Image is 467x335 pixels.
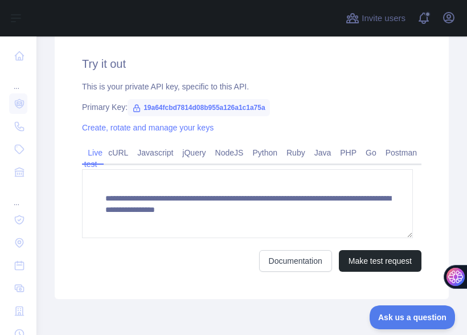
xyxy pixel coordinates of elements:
[133,144,178,162] a: Javascript
[259,250,332,272] a: Documentation
[310,144,336,162] a: Java
[335,144,361,162] a: PHP
[211,144,248,162] a: NodeJS
[104,144,133,162] a: cURL
[361,144,381,162] a: Go
[362,12,405,25] span: Invite users
[82,101,421,113] div: Primary Key:
[381,144,421,162] a: Postman
[82,123,214,132] a: Create, rotate and manage your keys
[370,305,456,329] iframe: Toggle Customer Support
[248,144,282,162] a: Python
[282,144,310,162] a: Ruby
[9,68,27,91] div: ...
[82,81,421,92] div: This is your private API key, specific to this API.
[128,99,270,116] span: 19a64fcbd7814d08b955a126a1c1a75a
[343,9,408,27] button: Invite users
[339,250,421,272] button: Make test request
[83,144,103,173] a: Live test
[178,144,210,162] a: jQuery
[82,56,421,72] h2: Try it out
[9,185,27,207] div: ...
